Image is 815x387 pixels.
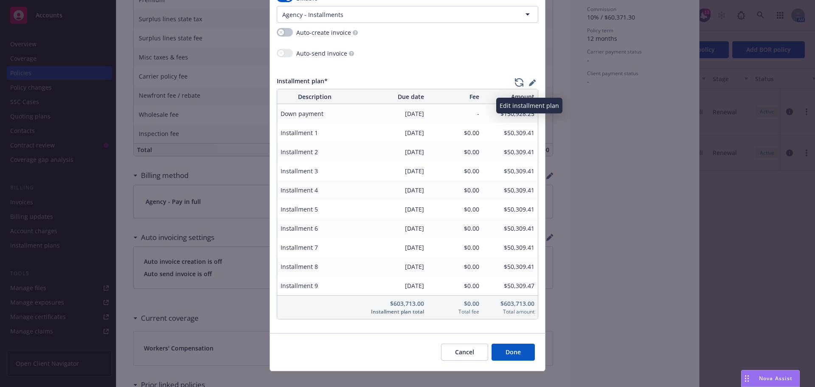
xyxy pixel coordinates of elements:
[759,375,793,382] span: Nova Assist
[277,77,328,85] span: Installment plan*
[486,186,534,195] span: $50,309.41
[431,262,479,271] span: $0.00
[431,109,479,118] span: -
[356,281,424,290] span: [DATE]
[356,262,424,271] span: [DATE]
[742,370,752,387] div: Drag to move
[486,205,534,214] span: $50,309.41
[281,262,349,271] span: Installment 8
[281,109,349,118] span: Down payment
[281,92,349,101] span: Description
[741,370,800,387] button: Nova Assist
[281,186,349,195] span: Installment 4
[486,147,534,156] span: $50,309.41
[281,128,349,137] span: Installment 1
[431,243,479,252] span: $0.00
[356,224,424,233] span: [DATE]
[486,224,534,233] span: $50,309.41
[486,128,534,137] span: $50,309.41
[356,128,424,137] span: [DATE]
[296,28,351,37] span: Auto-create invoice
[281,147,349,156] span: Installment 2
[486,167,534,175] span: $50,309.41
[486,308,534,316] span: Total amount
[296,49,347,58] span: Auto-send invoice
[356,109,424,118] span: [DATE]
[431,92,479,101] span: Fee
[356,92,424,101] span: Due date
[281,243,349,252] span: Installment 7
[486,109,534,118] span: $150,928.25
[486,281,534,290] span: $50,309.47
[356,205,424,214] span: [DATE]
[281,224,349,233] span: Installment 6
[356,243,424,252] span: [DATE]
[486,262,534,271] span: $50,309.41
[356,186,424,195] span: [DATE]
[492,344,535,361] button: Done
[431,205,479,214] span: $0.00
[431,167,479,175] span: $0.00
[431,128,479,137] span: $0.00
[356,167,424,175] span: [DATE]
[486,299,534,308] span: $603,713.00
[281,205,349,214] span: Installment 5
[356,299,424,308] span: $603,713.00
[431,186,479,195] span: $0.00
[441,344,488,361] button: Cancel
[431,308,479,316] span: Total fee
[431,299,479,308] span: $0.00
[356,147,424,156] span: [DATE]
[486,243,534,252] span: $50,309.41
[431,281,479,290] span: $0.00
[486,92,534,101] span: Amount
[356,308,424,316] span: Installment plan total
[281,281,349,290] span: Installment 9
[514,77,524,88] a: regenerate
[281,167,349,175] span: Installment 3
[431,224,479,233] span: $0.00
[431,147,479,156] span: $0.00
